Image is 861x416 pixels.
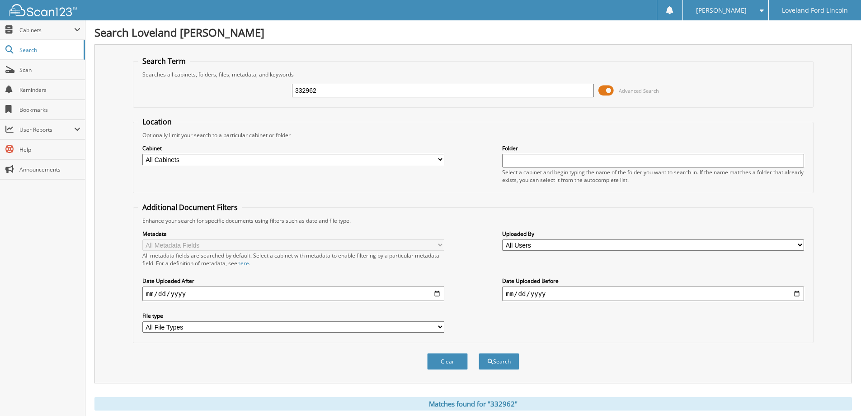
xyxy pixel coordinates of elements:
[142,230,444,238] label: Metadata
[19,66,80,74] span: Scan
[502,168,804,184] div: Select a cabinet and begin typing the name of the folder you want to search in. If the name match...
[19,46,79,54] span: Search
[19,86,80,94] span: Reminders
[427,353,468,370] button: Clear
[142,252,444,267] div: All metadata fields are searched by default. Select a cabinet with metadata to enable filtering b...
[9,4,77,16] img: scan123-logo-white.svg
[138,71,809,78] div: Searches all cabinets, folders, files, metadata, and keywords
[782,8,848,13] span: Loveland Ford Lincoln
[19,26,74,34] span: Cabinets
[138,131,809,139] div: Optionally limit your search to a particular cabinet or folder
[138,56,190,66] legend: Search Term
[138,217,809,225] div: Enhance your search for specific documents using filters such as date and file type.
[142,144,444,152] label: Cabinet
[94,397,852,411] div: Matches found for "332962"
[502,287,804,301] input: end
[94,25,852,40] h1: Search Loveland [PERSON_NAME]
[138,117,176,127] legend: Location
[502,144,804,152] label: Folder
[816,373,861,416] iframe: Chat Widget
[502,277,804,285] label: Date Uploaded Before
[138,202,242,212] legend: Additional Document Filters
[237,259,249,267] a: here
[479,353,519,370] button: Search
[142,287,444,301] input: start
[19,106,80,114] span: Bookmarks
[19,166,80,173] span: Announcements
[142,312,444,320] label: File type
[19,146,80,153] span: Help
[696,8,747,13] span: [PERSON_NAME]
[142,277,444,285] label: Date Uploaded After
[502,230,804,238] label: Uploaded By
[619,87,659,94] span: Advanced Search
[19,126,74,134] span: User Reports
